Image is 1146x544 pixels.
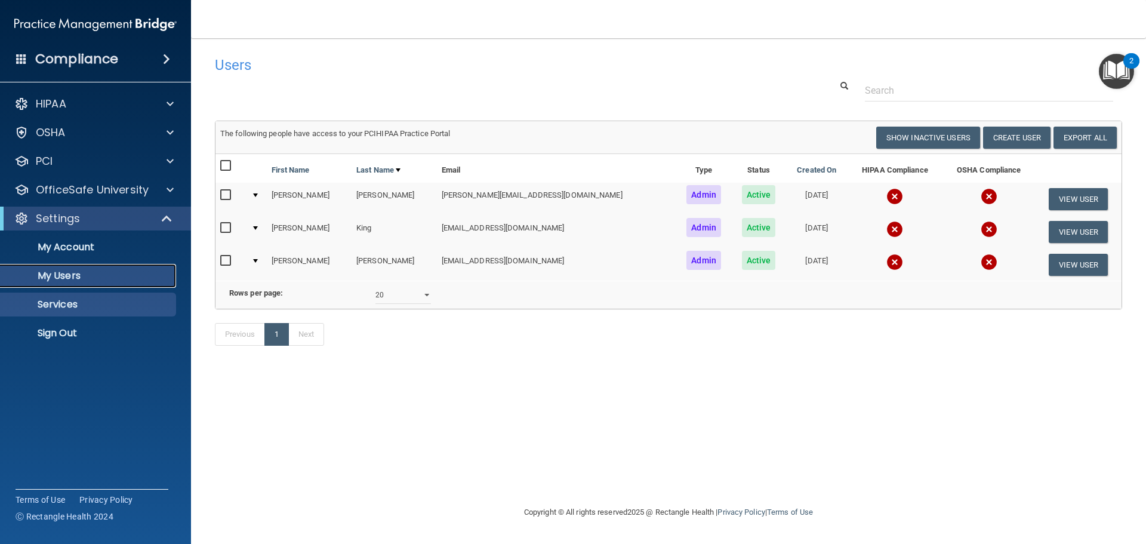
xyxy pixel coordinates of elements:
[16,494,65,506] a: Terms of Use
[742,185,776,204] span: Active
[848,154,942,183] th: HIPAA Compliance
[272,163,310,177] a: First Name
[35,51,118,67] h4: Compliance
[981,221,997,238] img: cross.ca9f0e7f.svg
[215,57,737,73] h4: Users
[1049,188,1108,210] button: View User
[36,154,53,168] p: PCI
[786,248,848,281] td: [DATE]
[14,13,177,36] img: PMB logo
[36,97,66,111] p: HIPAA
[437,248,676,281] td: [EMAIL_ADDRESS][DOMAIN_NAME]
[215,323,265,346] a: Previous
[886,254,903,271] img: cross.ca9f0e7f.svg
[1049,254,1108,276] button: View User
[220,129,451,138] span: The following people have access to your PCIHIPAA Practice Portal
[1053,127,1117,149] a: Export All
[267,183,352,216] td: [PERSON_NAME]
[686,185,721,204] span: Admin
[437,154,676,183] th: Email
[676,154,731,183] th: Type
[437,216,676,248] td: [EMAIL_ADDRESS][DOMAIN_NAME]
[767,508,813,517] a: Terms of Use
[981,188,997,205] img: cross.ca9f0e7f.svg
[786,216,848,248] td: [DATE]
[229,288,283,297] b: Rows per page:
[797,163,836,177] a: Created On
[876,127,980,149] button: Show Inactive Users
[8,270,171,282] p: My Users
[865,79,1113,102] input: Search
[686,218,721,237] span: Admin
[14,154,174,168] a: PCI
[786,183,848,216] td: [DATE]
[288,323,324,346] a: Next
[16,511,113,523] span: Ⓒ Rectangle Health 2024
[1049,221,1108,243] button: View User
[36,125,66,140] p: OSHA
[1099,54,1134,89] button: Open Resource Center, 2 new notifications
[14,211,173,226] a: Settings
[942,154,1035,183] th: OSHA Compliance
[14,183,174,197] a: OfficeSafe University
[886,188,903,205] img: cross.ca9f0e7f.svg
[939,459,1132,507] iframe: Drift Widget Chat Controller
[267,248,352,281] td: [PERSON_NAME]
[79,494,133,506] a: Privacy Policy
[352,216,437,248] td: King
[36,183,149,197] p: OfficeSafe University
[742,218,776,237] span: Active
[983,127,1050,149] button: Create User
[14,97,174,111] a: HIPAA
[36,211,80,226] p: Settings
[981,254,997,271] img: cross.ca9f0e7f.svg
[437,183,676,216] td: [PERSON_NAME][EMAIL_ADDRESS][DOMAIN_NAME]
[264,323,289,346] a: 1
[451,493,886,531] div: Copyright © All rights reserved 2025 @ Rectangle Health | |
[742,251,776,270] span: Active
[731,154,785,183] th: Status
[352,183,437,216] td: [PERSON_NAME]
[8,327,171,339] p: Sign Out
[356,163,401,177] a: Last Name
[717,508,765,517] a: Privacy Policy
[352,248,437,281] td: [PERSON_NAME]
[8,299,171,311] p: Services
[14,125,174,140] a: OSHA
[886,221,903,238] img: cross.ca9f0e7f.svg
[8,241,171,253] p: My Account
[686,251,721,270] span: Admin
[267,216,352,248] td: [PERSON_NAME]
[1129,61,1133,76] div: 2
